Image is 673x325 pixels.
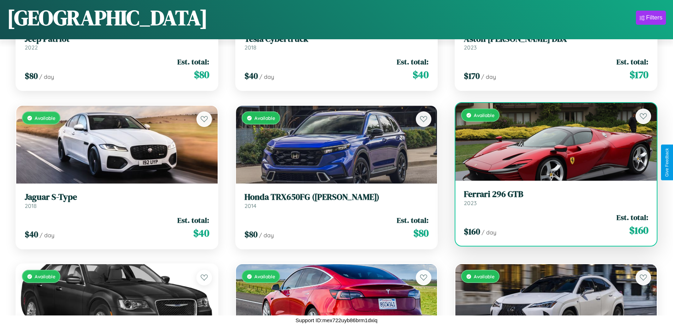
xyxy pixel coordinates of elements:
span: Est. total: [177,215,209,225]
a: Jeep Patriot2022 [25,34,209,51]
a: Tesla Cybertruck2018 [244,34,429,51]
span: $ 40 [25,228,38,240]
h1: [GEOGRAPHIC_DATA] [7,3,208,32]
span: $ 80 [413,226,429,240]
div: Give Feedback [665,148,669,177]
span: $ 40 [244,70,258,82]
span: 2023 [464,199,477,207]
a: Ferrari 296 GTB2023 [464,189,648,207]
a: Aston [PERSON_NAME] DBX2023 [464,34,648,51]
span: 2018 [244,44,256,51]
span: Est. total: [616,212,648,222]
span: Est. total: [177,57,209,67]
h3: Jaguar S-Type [25,192,209,202]
span: 2023 [464,44,477,51]
span: / day [481,73,496,80]
a: Honda TRX650FG ([PERSON_NAME])2014 [244,192,429,209]
span: $ 80 [244,228,258,240]
a: Jaguar S-Type2018 [25,192,209,209]
span: / day [39,73,54,80]
span: 2018 [25,202,37,209]
p: Support ID: mex722uyb86brm1dxiq [296,315,378,325]
span: Est. total: [616,57,648,67]
span: / day [40,232,54,239]
span: Available [254,273,275,279]
span: Available [35,115,55,121]
span: Est. total: [397,57,429,67]
span: $ 40 [193,226,209,240]
span: Available [474,112,495,118]
span: $ 170 [630,68,648,82]
button: Filters [636,11,666,25]
span: $ 80 [25,70,38,82]
span: / day [259,232,274,239]
span: $ 40 [413,68,429,82]
span: $ 160 [629,223,648,237]
h3: Ferrari 296 GTB [464,189,648,199]
span: $ 80 [194,68,209,82]
h3: Aston [PERSON_NAME] DBX [464,34,648,44]
span: Available [474,273,495,279]
div: Filters [646,14,662,21]
span: $ 160 [464,226,480,237]
h3: Honda TRX650FG ([PERSON_NAME]) [244,192,429,202]
span: 2014 [244,202,256,209]
span: / day [482,229,496,236]
span: Available [254,115,275,121]
span: Est. total: [397,215,429,225]
span: 2022 [25,44,38,51]
span: $ 170 [464,70,480,82]
span: / day [259,73,274,80]
span: Available [35,273,55,279]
